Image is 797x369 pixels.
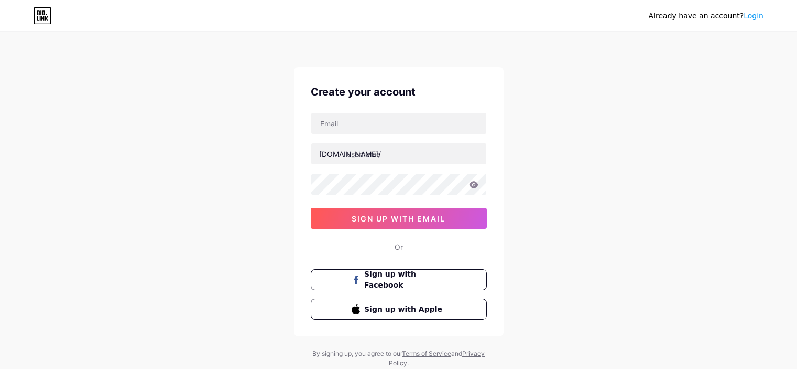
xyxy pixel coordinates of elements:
[311,84,487,100] div: Create your account
[395,241,403,252] div: Or
[364,269,445,291] span: Sign up with Facebook
[311,299,487,320] button: Sign up with Apple
[311,208,487,229] button: sign up with email
[402,350,451,357] a: Terms of Service
[319,149,381,160] div: [DOMAIN_NAME]/
[311,113,486,134] input: Email
[649,10,763,22] div: Already have an account?
[364,304,445,315] span: Sign up with Apple
[744,12,763,20] a: Login
[311,269,487,290] button: Sign up with Facebook
[352,214,445,223] span: sign up with email
[310,349,488,368] div: By signing up, you agree to our and .
[311,143,486,164] input: username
